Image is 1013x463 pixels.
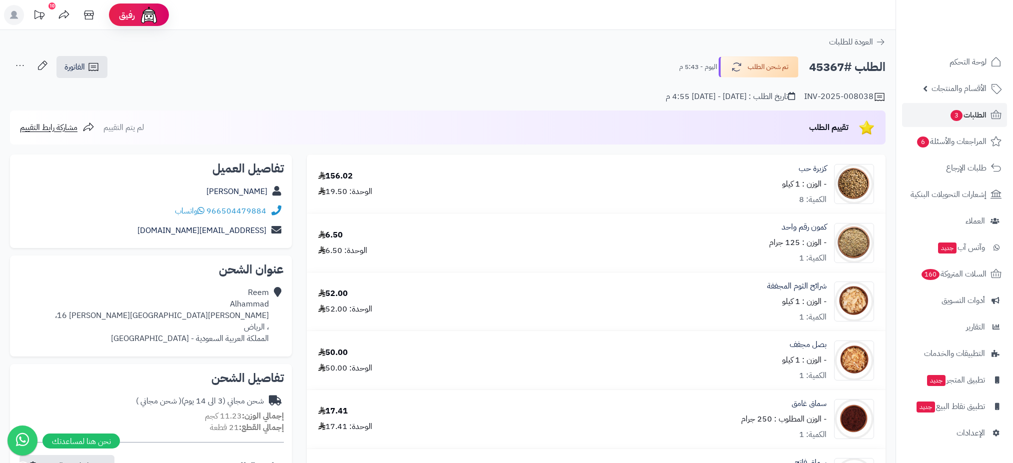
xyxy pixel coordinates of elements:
div: الوحدة: 52.00 [318,303,372,315]
strong: إجمالي الوزن: [242,410,284,422]
button: تم شحن الطلب [719,56,799,77]
a: كزبرة حب [799,163,827,174]
a: طلبات الإرجاع [902,156,1007,180]
a: تحديثات المنصة [26,5,51,27]
small: - الوزن : 1 كيلو [782,178,827,190]
small: - الوزن : 1 كيلو [782,295,827,307]
div: الوحدة: 50.00 [318,362,372,374]
a: تطبيق المتجرجديد [902,368,1007,392]
a: العملاء [902,209,1007,233]
span: العودة للطلبات [829,36,873,48]
div: 52.00 [318,288,348,299]
span: الطلبات [950,108,987,122]
span: لم يتم التقييم [103,121,144,133]
h2: عنوان الشحن [18,263,284,275]
small: - الوزن : 125 جرام [769,236,827,248]
h2: تفاصيل الشحن [18,372,284,384]
span: التطبيقات والخدمات [924,346,985,360]
span: الأقسام والمنتجات [932,81,987,95]
a: العودة للطلبات [829,36,886,48]
span: جديد [917,401,935,412]
a: الطلبات3 [902,103,1007,127]
span: التقارير [966,320,985,334]
img: Cumin-90x90.jpg [835,223,874,263]
img: ai-face.png [139,5,159,25]
img: 1628191325-Onion-90x90.jpg [835,340,874,380]
a: واتساب [175,205,204,217]
div: الوحدة: 6.50 [318,245,367,256]
small: اليوم - 5:43 م [679,62,717,72]
h2: الطلب #45367 [809,57,886,77]
small: - الوزن المطلوب : 250 جرام [741,413,827,425]
div: 156.02 [318,170,353,182]
span: 3 [951,110,963,121]
a: [EMAIL_ADDRESS][DOMAIN_NAME] [137,224,266,236]
div: 50.00 [318,347,348,358]
div: 10 [48,2,55,9]
span: طلبات الإرجاع [946,161,987,175]
a: [PERSON_NAME] [206,185,267,197]
div: الكمية: 8 [799,194,827,205]
a: وآتس آبجديد [902,235,1007,259]
div: 6.50 [318,229,343,241]
div: INV-2025-008038 [804,91,886,103]
span: جديد [938,242,957,253]
small: 11.23 كجم [205,410,284,422]
div: 17.41 [318,405,348,417]
span: تطبيق نقاط البيع [916,399,985,413]
a: كمون رقم واحد [782,221,827,233]
div: Reem Alhammad [PERSON_NAME][GEOGRAPHIC_DATA][PERSON_NAME] 16، ، الرياض المملكة العربية السعودية -... [55,287,269,344]
div: الوحدة: 19.50 [318,186,372,197]
span: تطبيق المتجر [926,373,985,387]
div: الكمية: 1 [799,252,827,264]
a: سماق غامق [792,398,827,409]
div: الوحدة: 17.41 [318,421,372,432]
a: المراجعات والأسئلة6 [902,129,1007,153]
strong: إجمالي القطع: [239,421,284,433]
img: Cor-90x90.jpg [835,164,874,204]
span: المراجعات والأسئلة [916,134,987,148]
span: إشعارات التحويلات البنكية [911,187,987,201]
span: السلات المتروكة [921,267,987,281]
a: إشعارات التحويلات البنكية [902,182,1007,206]
a: شرائح الثوم المجففة [767,280,827,292]
span: الفاتورة [64,61,85,73]
div: تاريخ الطلب : [DATE] - [DATE] 4:55 م [666,91,795,102]
span: 160 [922,269,940,280]
span: العملاء [966,214,985,228]
span: مشاركة رابط التقييم [20,121,77,133]
span: رفيق [119,9,135,21]
span: وآتس آب [937,240,985,254]
a: لوحة التحكم [902,50,1007,74]
img: 1633578113-Sumac%20Dark-90x90.jpg [835,399,874,439]
div: شحن مجاني (3 الى 14 يوم) [136,395,264,407]
span: لوحة التحكم [950,55,987,69]
a: الإعدادات [902,421,1007,445]
a: السلات المتروكة160 [902,262,1007,286]
a: مشاركة رابط التقييم [20,121,94,133]
img: 1628190917-Garlic-90x90.jpg [835,281,874,321]
div: الكمية: 1 [799,429,827,440]
a: التطبيقات والخدمات [902,341,1007,365]
a: بصل مجفف [790,339,827,350]
div: الكمية: 1 [799,311,827,323]
a: 966504479884 [206,205,266,217]
span: أدوات التسويق [942,293,985,307]
small: 21 قطعة [210,421,284,433]
span: ( شحن مجاني ) [136,395,181,407]
span: الإعدادات [957,426,985,440]
a: الفاتورة [56,56,107,78]
h2: تفاصيل العميل [18,162,284,174]
small: - الوزن : 1 كيلو [782,354,827,366]
a: التقارير [902,315,1007,339]
div: الكمية: 1 [799,370,827,381]
span: جديد [927,375,946,386]
span: تقييم الطلب [809,121,849,133]
a: تطبيق نقاط البيعجديد [902,394,1007,418]
span: 6 [917,136,929,147]
a: أدوات التسويق [902,288,1007,312]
